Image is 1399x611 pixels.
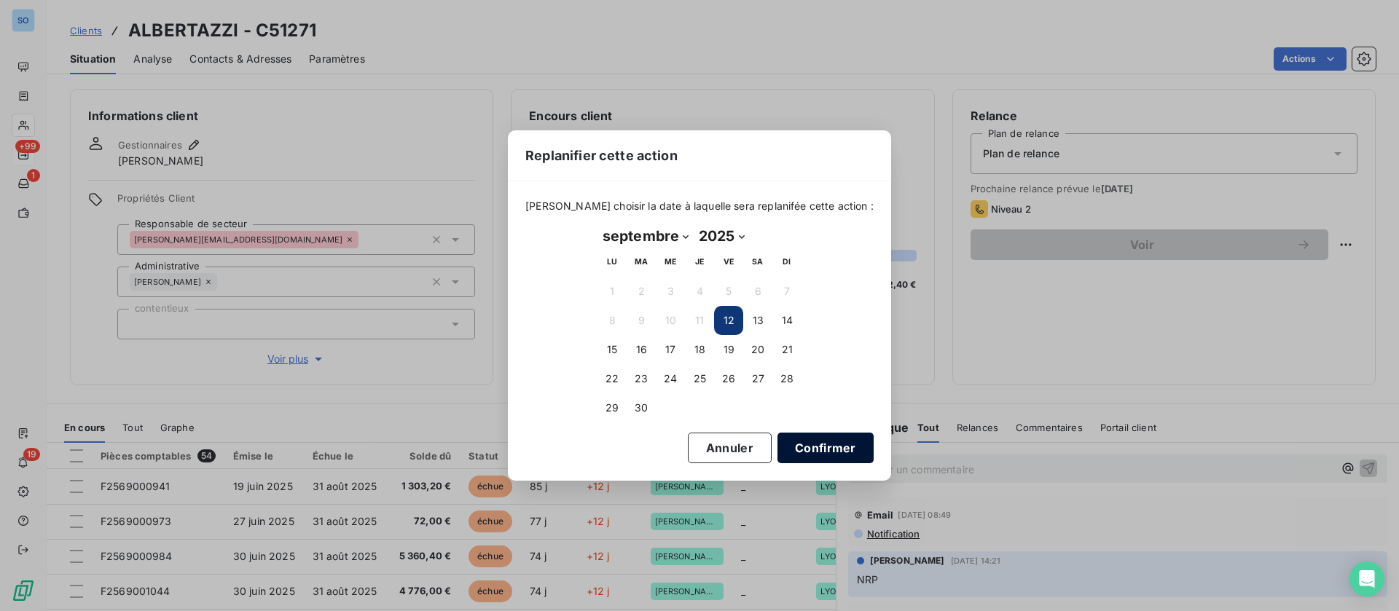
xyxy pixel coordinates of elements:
button: 3 [656,277,685,306]
button: 29 [597,393,627,422]
button: 7 [772,277,802,306]
button: 11 [685,306,714,335]
button: Confirmer [777,433,874,463]
th: vendredi [714,248,743,277]
button: 17 [656,335,685,364]
button: 23 [627,364,656,393]
th: dimanche [772,248,802,277]
button: 10 [656,306,685,335]
button: 28 [772,364,802,393]
button: Annuler [688,433,772,463]
span: [PERSON_NAME] choisir la date à laquelle sera replanifée cette action : [525,199,874,213]
span: Replanifier cette action [525,146,678,165]
button: 20 [743,335,772,364]
button: 14 [772,306,802,335]
button: 27 [743,364,772,393]
th: jeudi [685,248,714,277]
th: samedi [743,248,772,277]
th: lundi [597,248,627,277]
div: Open Intercom Messenger [1349,561,1384,596]
button: 1 [597,277,627,306]
th: mercredi [656,248,685,277]
button: 5 [714,277,743,306]
button: 26 [714,364,743,393]
button: 19 [714,335,743,364]
button: 4 [685,277,714,306]
button: 21 [772,335,802,364]
button: 30 [627,393,656,422]
button: 9 [627,306,656,335]
button: 8 [597,306,627,335]
button: 6 [743,277,772,306]
button: 13 [743,306,772,335]
button: 16 [627,335,656,364]
button: 24 [656,364,685,393]
button: 2 [627,277,656,306]
button: 25 [685,364,714,393]
th: mardi [627,248,656,277]
button: 22 [597,364,627,393]
button: 18 [685,335,714,364]
button: 15 [597,335,627,364]
button: 12 [714,306,743,335]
